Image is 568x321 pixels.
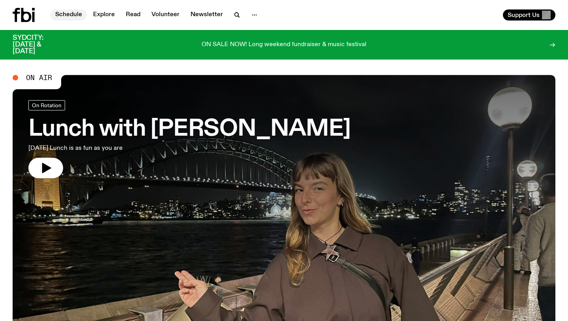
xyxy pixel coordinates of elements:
button: Support Us [503,9,555,21]
a: Read [121,9,145,21]
a: On Rotation [28,100,65,110]
a: Explore [88,9,120,21]
h3: SYDCITY: [DATE] & [DATE] [13,35,63,55]
span: On Air [26,74,52,81]
a: Newsletter [186,9,228,21]
span: On Rotation [32,102,62,108]
a: Schedule [50,9,87,21]
p: [DATE] Lunch is as fun as you are [28,144,230,153]
a: Volunteer [147,9,184,21]
span: Support Us [508,11,540,19]
p: ON SALE NOW! Long weekend fundraiser & music festival [202,41,366,49]
h3: Lunch with [PERSON_NAME] [28,118,351,140]
a: Lunch with [PERSON_NAME][DATE] Lunch is as fun as you are [28,100,351,178]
